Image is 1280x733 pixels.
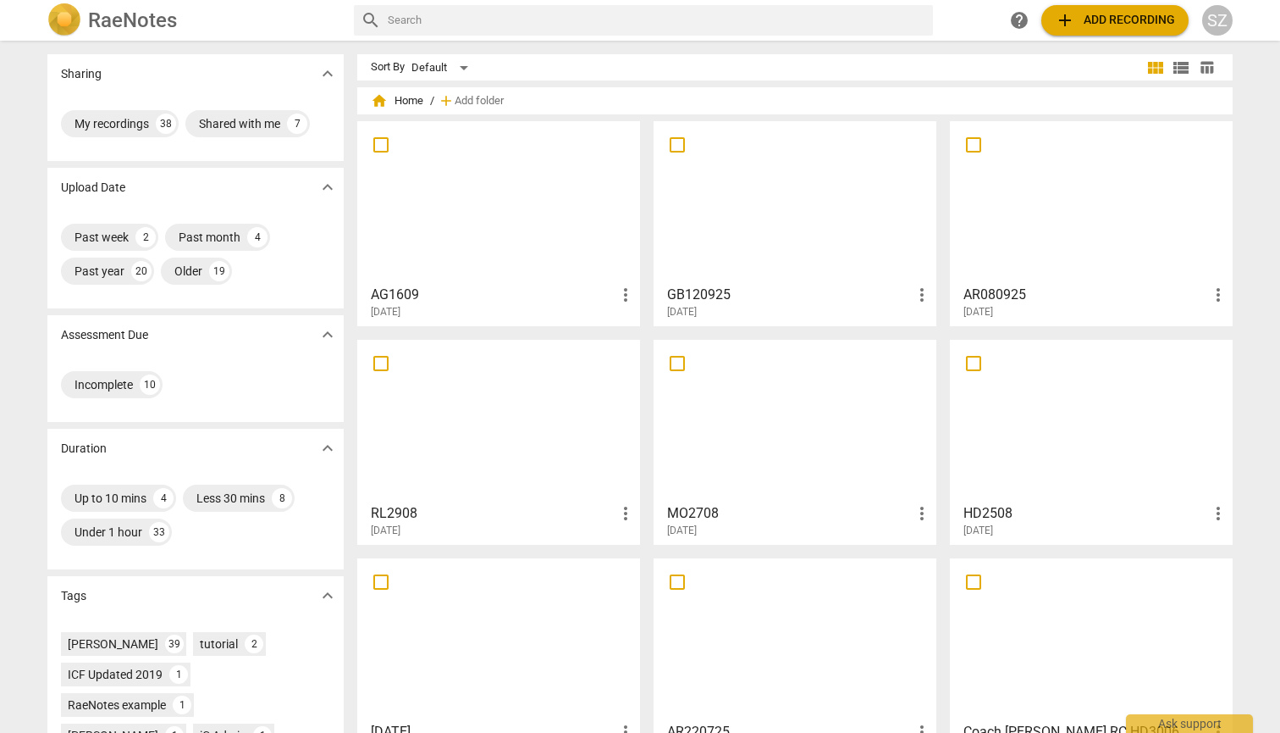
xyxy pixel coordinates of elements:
[315,61,340,86] button: Show more
[371,524,400,538] span: [DATE]
[615,503,636,524] span: more_vert
[430,95,434,108] span: /
[68,666,163,683] div: ICF Updated 2019
[209,261,229,281] div: 19
[1194,55,1219,81] button: Table view
[963,305,993,319] span: [DATE]
[1145,58,1166,78] span: view_module
[317,438,338,458] span: expand_more
[388,7,926,34] input: Search
[1171,58,1191,78] span: view_list
[315,436,340,461] button: Show more
[74,115,149,132] div: My recordings
[371,92,388,109] span: home
[74,376,133,393] div: Incomplete
[1126,714,1253,733] div: Ask support
[963,524,993,538] span: [DATE]
[1199,59,1215,75] span: table_chart
[68,636,158,652] div: [PERSON_NAME]
[196,490,265,507] div: Less 30 mins
[455,95,504,108] span: Add folder
[317,177,338,197] span: expand_more
[371,92,423,109] span: Home
[1004,5,1034,36] a: Help
[88,8,177,32] h2: RaeNotes
[438,92,455,109] span: add
[315,322,340,347] button: Show more
[165,635,184,653] div: 39
[247,227,268,247] div: 4
[68,697,166,714] div: RaeNotes example
[61,179,125,197] p: Upload Date
[956,127,1227,319] a: AR080925[DATE]
[1055,10,1075,31] span: add
[61,326,148,344] p: Assessment Due
[963,503,1208,524] h3: HD2508
[74,263,124,280] div: Past year
[363,346,634,537] a: RL2908[DATE]
[61,440,107,458] p: Duration
[371,61,405,74] div: Sort By
[667,503,912,524] h3: MO2708
[912,285,932,305] span: more_vert
[47,3,340,37] a: LogoRaeNotes
[956,346,1227,537] a: HD2508[DATE]
[169,665,188,684] div: 1
[411,54,474,81] div: Default
[371,503,615,524] h3: RL2908
[615,285,636,305] span: more_vert
[361,10,381,31] span: search
[199,115,280,132] div: Shared with me
[1168,55,1194,81] button: List view
[156,114,176,134] div: 38
[371,305,400,319] span: [DATE]
[179,229,240,246] div: Past month
[200,636,238,652] div: tutorial
[245,635,263,653] div: 2
[1208,285,1228,305] span: more_vert
[135,227,156,247] div: 2
[317,325,338,345] span: expand_more
[1202,5,1233,36] button: SZ
[74,229,129,246] div: Past week
[1041,5,1189,36] button: Upload
[315,583,340,608] button: Show more
[131,261,152,281] div: 20
[963,285,1208,305] h3: AR080925
[315,175,340,200] button: Show more
[667,524,697,538] span: [DATE]
[659,346,930,537] a: MO2708[DATE]
[140,375,160,395] div: 10
[61,65,102,83] p: Sharing
[659,127,930,319] a: GB120925[DATE]
[667,285,912,305] h3: GB120925
[317,586,338,606] span: expand_more
[912,503,932,524] span: more_vert
[74,524,142,541] div: Under 1 hour
[149,522,169,542] div: 33
[272,488,292,508] div: 8
[1055,10,1175,31] span: Add recording
[1208,503,1228,524] span: more_vert
[1143,55,1168,81] button: Tile view
[1009,10,1029,31] span: help
[667,305,697,319] span: [DATE]
[174,263,202,280] div: Older
[371,285,615,305] h3: AG1609
[153,488,174,508] div: 4
[173,696,191,714] div: 1
[74,490,146,507] div: Up to 10 mins
[47,3,81,37] img: Logo
[363,127,634,319] a: AG1609[DATE]
[287,114,307,134] div: 7
[317,64,338,84] span: expand_more
[61,587,86,605] p: Tags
